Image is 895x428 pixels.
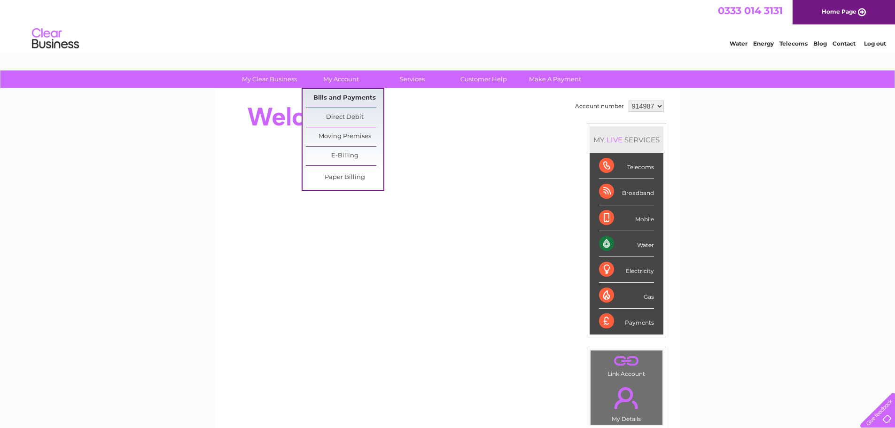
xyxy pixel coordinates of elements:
[306,147,383,165] a: E-Billing
[599,179,654,205] div: Broadband
[374,70,451,88] a: Services
[864,40,886,47] a: Log out
[779,40,808,47] a: Telecoms
[593,353,660,369] a: .
[231,70,308,88] a: My Clear Business
[753,40,774,47] a: Energy
[516,70,594,88] a: Make A Payment
[730,40,747,47] a: Water
[599,257,654,283] div: Electricity
[445,70,522,88] a: Customer Help
[302,70,380,88] a: My Account
[593,381,660,414] a: .
[599,205,654,231] div: Mobile
[306,168,383,187] a: Paper Billing
[718,5,783,16] a: 0333 014 3131
[605,135,624,144] div: LIVE
[599,309,654,334] div: Payments
[833,40,856,47] a: Contact
[306,89,383,108] a: Bills and Payments
[599,231,654,257] div: Water
[573,98,626,114] td: Account number
[590,350,663,380] td: Link Account
[813,40,827,47] a: Blog
[590,379,663,425] td: My Details
[599,153,654,179] div: Telecoms
[590,126,663,153] div: MY SERVICES
[306,127,383,146] a: Moving Premises
[31,24,79,53] img: logo.png
[306,108,383,127] a: Direct Debit
[226,5,670,46] div: Clear Business is a trading name of Verastar Limited (registered in [GEOGRAPHIC_DATA] No. 3667643...
[599,283,654,309] div: Gas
